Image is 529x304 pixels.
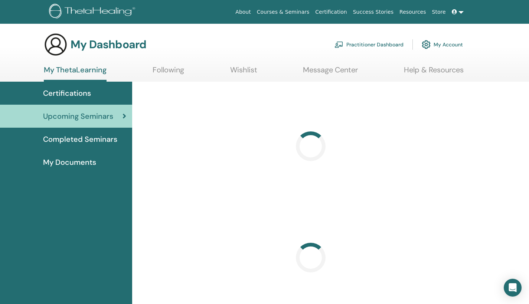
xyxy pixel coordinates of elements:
span: Certifications [43,88,91,99]
img: cog.svg [422,38,431,51]
h3: My Dashboard [71,38,146,51]
span: Upcoming Seminars [43,111,113,122]
a: Practitioner Dashboard [334,36,404,53]
a: Message Center [303,65,358,80]
a: My Account [422,36,463,53]
a: About [232,5,254,19]
img: chalkboard-teacher.svg [334,41,343,48]
span: Completed Seminars [43,134,117,145]
a: Resources [396,5,429,19]
span: My Documents [43,157,96,168]
a: Wishlist [230,65,257,80]
a: Help & Resources [404,65,464,80]
a: Certification [312,5,350,19]
img: logo.png [49,4,138,20]
a: Store [429,5,449,19]
a: Courses & Seminars [254,5,313,19]
a: Success Stories [350,5,396,19]
a: My ThetaLearning [44,65,107,82]
div: Open Intercom Messenger [504,279,522,297]
a: Following [153,65,184,80]
img: generic-user-icon.jpg [44,33,68,56]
